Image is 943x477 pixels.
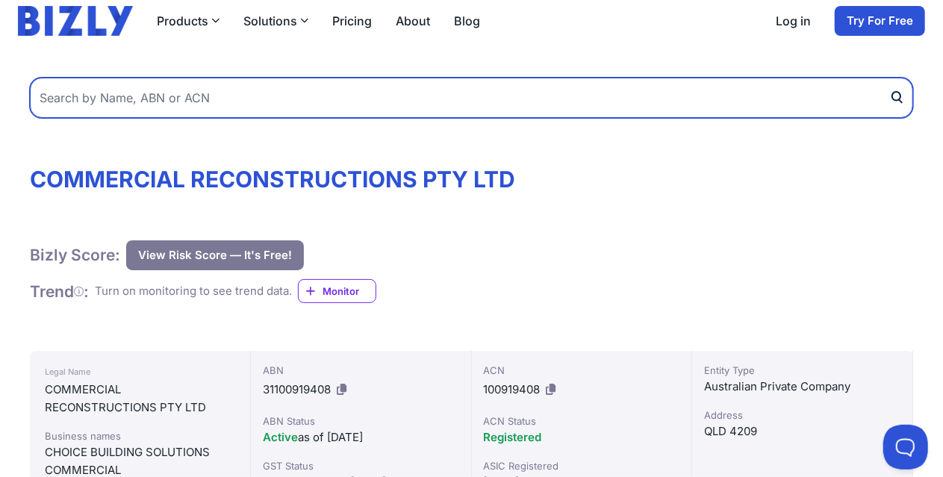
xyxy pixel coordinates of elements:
a: Log in [776,12,811,30]
div: GST Status [263,458,459,473]
h1: Trend : [30,281,89,302]
span: Monitor [323,284,376,299]
a: Pricing [332,12,372,30]
h1: COMMERCIAL RECONSTRUCTIONS PTY LTD [30,166,913,193]
div: Turn on monitoring to see trend data. [95,283,292,300]
a: About [396,12,430,30]
input: Search by Name, ABN or ACN [30,78,913,118]
div: Australian Private Company [704,378,900,396]
button: View Risk Score — It's Free! [126,240,304,270]
span: 31100919408 [263,382,331,396]
div: Legal Name [45,363,235,381]
div: CHOICE BUILDING SOLUTIONS [45,443,235,461]
iframe: Toggle Customer Support [883,425,928,470]
div: COMMERCIAL RECONSTRUCTIONS PTY LTD [45,381,235,417]
div: ACN Status [484,414,680,428]
div: QLD 4209 [704,423,900,440]
div: ASIC Registered [484,458,680,473]
a: Monitor [298,279,376,303]
span: 100919408 [484,382,541,396]
div: as of [DATE] [263,428,459,446]
a: Blog [454,12,480,30]
h1: Bizly Score: [30,245,120,265]
button: Solutions [243,12,308,30]
div: ABN [263,363,459,378]
div: Entity Type [704,363,900,378]
div: Business names [45,428,235,443]
button: Products [157,12,220,30]
span: Active [263,430,298,444]
div: Address [704,408,900,423]
span: Registered [484,430,542,444]
div: ABN Status [263,414,459,428]
div: ACN [484,363,680,378]
a: Try For Free [835,6,925,36]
